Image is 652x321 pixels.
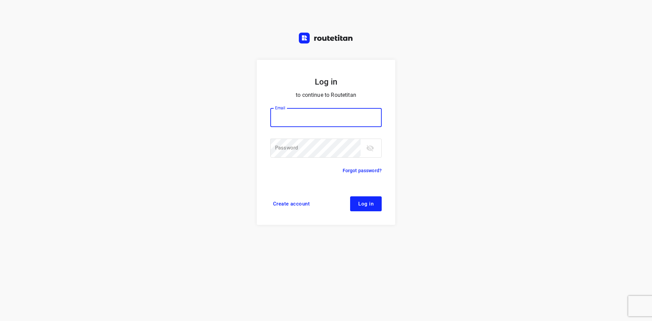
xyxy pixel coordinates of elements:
[270,196,312,211] a: Create account
[343,166,382,175] a: Forgot password?
[299,33,353,45] a: Routetitan
[273,201,310,207] span: Create account
[363,141,377,155] button: toggle password visibility
[270,90,382,100] p: to continue to Routetitan
[299,33,353,43] img: Routetitan
[358,201,374,207] span: Log in
[350,196,382,211] button: Log in
[270,76,382,88] h5: Log in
